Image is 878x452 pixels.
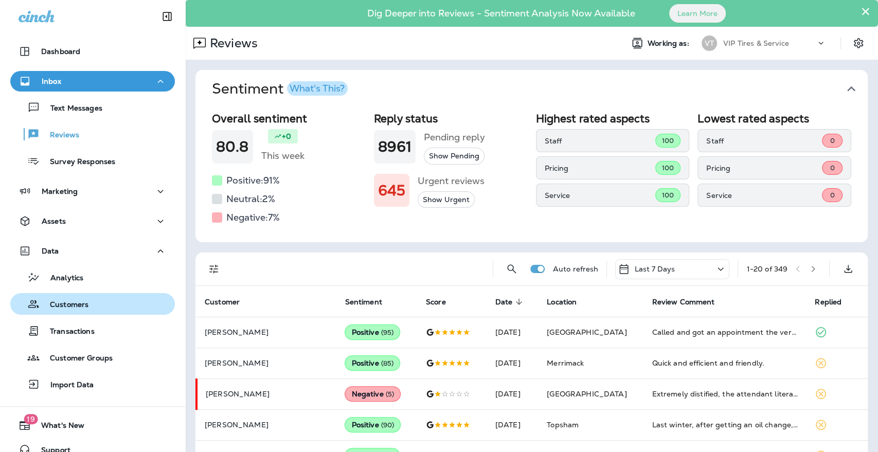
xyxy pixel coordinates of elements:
span: Customer [205,298,240,306]
p: Customer Groups [40,354,113,364]
td: [DATE] [487,378,539,409]
p: Import Data [40,381,94,390]
h5: Positive: 91 % [226,172,280,189]
p: +0 [282,131,291,141]
p: Reviews [206,35,258,51]
span: 0 [830,164,834,172]
span: 100 [662,136,674,145]
h2: Overall sentiment [212,112,366,125]
p: [PERSON_NAME] [206,390,328,398]
span: [GEOGRAPHIC_DATA] [547,389,626,399]
p: Reviews [40,131,79,140]
button: 19What's New [10,415,175,436]
span: ( 5 ) [386,390,394,399]
button: Customers [10,293,175,315]
h1: 80.8 [216,138,249,155]
div: What's This? [290,84,345,93]
button: Data [10,241,175,261]
td: [DATE] [487,409,539,440]
button: Customer Groups [10,347,175,368]
span: ( 95 ) [381,328,394,337]
p: VIP Tires & Service [723,39,789,47]
button: Show Urgent [418,191,475,208]
button: Settings [849,34,868,52]
button: Marketing [10,181,175,202]
span: What's New [31,421,84,433]
h1: 8961 [378,138,412,155]
span: Working as: [648,39,691,48]
button: Close [861,3,870,20]
div: Positive [345,417,401,432]
span: Merrimack [547,358,584,368]
h2: Lowest rated aspects [697,112,851,125]
button: Transactions [10,320,175,341]
h5: Pending reply [424,129,485,146]
p: Pricing [545,164,655,172]
button: Learn More [669,4,726,23]
span: Score [426,298,446,306]
p: [PERSON_NAME] [205,328,328,336]
button: Dashboard [10,41,175,62]
p: Survey Responses [40,157,115,167]
span: Replied [815,298,841,306]
p: Assets [42,217,66,225]
h2: Highest rated aspects [536,112,690,125]
p: [PERSON_NAME] [205,359,328,367]
button: Search Reviews [501,259,522,279]
button: Reviews [10,123,175,145]
button: Text Messages [10,97,175,118]
span: ( 90 ) [381,421,395,429]
span: Location [547,297,590,306]
h5: This week [261,148,304,164]
div: 1 - 20 of 349 [746,265,787,273]
p: Inbox [42,77,61,85]
span: 100 [662,164,674,172]
p: Pricing [706,164,822,172]
span: 0 [830,136,834,145]
span: Sentiment [345,298,382,306]
td: [DATE] [487,348,539,378]
span: Sentiment [345,297,395,306]
h5: Negative: 7 % [226,209,280,226]
h1: 645 [378,182,405,199]
button: Analytics [10,266,175,288]
h1: Sentiment [212,80,348,98]
p: Service [706,191,822,200]
h2: Reply status [374,112,528,125]
span: Score [426,297,459,306]
p: Dig Deeper into Reviews - Sentiment Analysis Now Available [337,12,665,15]
p: Customers [40,300,88,310]
span: Review Comment [652,297,728,306]
button: Inbox [10,71,175,92]
p: Last 7 Days [634,265,675,273]
p: Auto refresh [553,265,599,273]
p: Staff [545,137,655,145]
p: Marketing [42,187,78,195]
span: Customer [205,297,253,306]
p: Data [42,247,59,255]
div: VT [702,35,717,51]
span: 19 [24,414,38,424]
button: Export as CSV [838,259,858,279]
div: Called and got an appointment the very next day. Employees were knowledgeable, friendly and answe... [652,327,798,337]
button: Assets [10,211,175,231]
span: 0 [830,191,834,200]
div: SentimentWhat's This? [195,108,868,242]
span: ( 85 ) [381,359,394,368]
button: SentimentWhat's This? [204,70,876,108]
span: 100 [662,191,674,200]
p: Staff [706,137,822,145]
span: Topsham [547,420,579,429]
span: Review Comment [652,298,714,306]
button: Filters [204,259,224,279]
div: Quick and efficient and friendly. [652,358,798,368]
button: Collapse Sidebar [153,6,182,27]
p: Service [545,191,655,200]
p: [PERSON_NAME] [205,421,328,429]
div: Negative [345,386,401,402]
div: Last winter, after getting an oil change, one of the VIP techs told me they could clear up the th... [652,420,798,430]
span: Date [495,297,526,306]
div: Extremely distified, the attendant literally insulted my face after I paid for my services before... [652,389,798,399]
span: Date [495,298,513,306]
div: Positive [345,324,400,340]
